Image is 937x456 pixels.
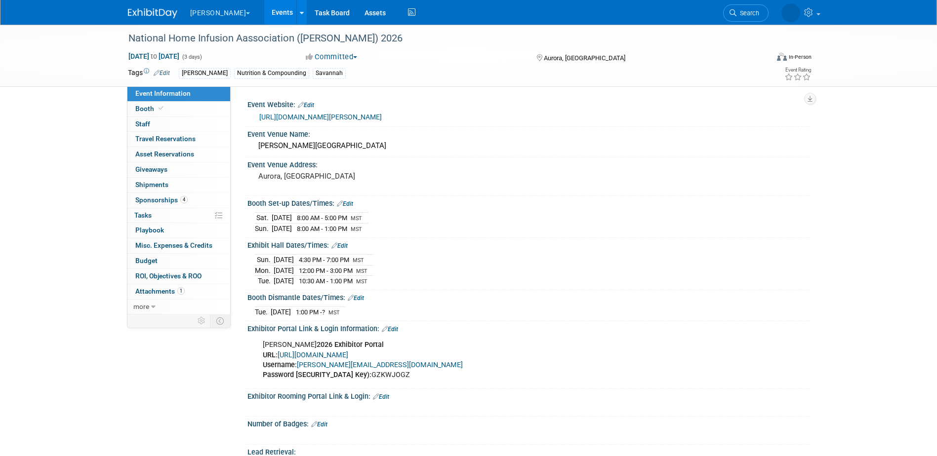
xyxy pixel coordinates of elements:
span: 1:00 PM - [296,308,326,316]
button: Committed [302,52,361,62]
div: Event Format [710,51,812,66]
a: Event Information [127,86,230,101]
td: Toggle Event Tabs [210,314,230,327]
a: Sponsorships4 [127,193,230,208]
a: Edit [373,393,389,400]
span: ROI, Objectives & ROO [135,272,202,280]
b: Username: [263,361,297,369]
a: Edit [348,295,364,302]
div: Event Venue Address: [247,157,810,170]
a: Edit [154,70,170,76]
span: 12:00 PM - 3:00 PM [299,267,353,274]
div: Booth Dismantle Dates/Times: [247,290,810,303]
td: Tue. [255,307,271,317]
a: Playbook [127,223,230,238]
a: Edit [382,326,398,333]
a: Edit [311,421,327,428]
a: Shipments [127,178,230,192]
span: Playbook [135,226,164,234]
div: [PERSON_NAME] [179,68,231,78]
div: National Home Infusion Aassociation ([PERSON_NAME]) 2026 [125,30,754,47]
span: Asset Reservations [135,150,194,158]
span: to [149,52,159,60]
a: Budget [127,254,230,268]
div: Booth Set-up Dates/Times: [247,196,810,209]
span: MST [351,226,362,232]
a: [URL][DOMAIN_NAME][PERSON_NAME] [259,113,382,121]
span: 1 [177,287,185,295]
b: 2026 Exhibitor Portal [317,341,384,349]
td: Tags [128,68,170,79]
span: Aurora, [GEOGRAPHIC_DATA] [544,54,625,62]
div: Number of Badges: [247,417,810,429]
span: MST [356,268,367,274]
td: [DATE] [274,276,294,286]
span: 4:30 PM - 7:00 PM [299,256,349,264]
td: Tue. [255,276,274,286]
span: ? [322,308,325,316]
a: ROI, Objectives & ROO [127,269,230,284]
td: [DATE] [274,265,294,276]
span: 4 [180,196,188,203]
a: [PERSON_NAME][EMAIL_ADDRESS][DOMAIN_NAME] [297,361,463,369]
div: Exhibitor Rooming Portal Link & Login: [247,389,810,402]
span: MST [351,215,362,222]
div: [PERSON_NAME][GEOGRAPHIC_DATA] [255,138,802,153]
a: Search [723,4,769,22]
div: Event Website: [247,97,810,110]
span: Booth [135,105,165,113]
a: Travel Reservations [127,132,230,147]
a: Edit [298,102,314,109]
td: [DATE] [272,213,292,224]
span: Tasks [134,211,152,219]
span: Staff [135,120,150,128]
td: [DATE] [272,224,292,234]
a: Asset Reservations [127,147,230,162]
a: Edit [337,200,353,207]
span: Attachments [135,287,185,295]
td: Sun. [255,255,274,266]
a: Misc. Expenses & Credits [127,238,230,253]
span: MST [353,257,364,264]
a: Attachments1 [127,284,230,299]
span: 8:00 AM - 5:00 PM [297,214,347,222]
div: Event Rating [784,68,811,73]
a: Booth [127,102,230,116]
td: [DATE] [274,255,294,266]
td: Mon. [255,265,274,276]
a: [URL][DOMAIN_NAME] [278,351,348,359]
span: 8:00 AM - 1:00 PM [297,225,347,232]
span: Search [736,9,759,17]
span: Shipments [135,181,168,189]
a: Tasks [127,208,230,223]
span: (3 days) [181,54,202,60]
a: Giveaways [127,162,230,177]
div: Event Venue Name: [247,127,810,139]
a: Edit [331,242,348,249]
div: Exhibit Hall Dates/Times: [247,238,810,251]
img: Dawn Brown [781,3,800,22]
span: Sponsorships [135,196,188,204]
span: Travel Reservations [135,135,196,143]
pre: Aurora, [GEOGRAPHIC_DATA] [258,172,471,181]
img: Format-Inperson.png [777,53,787,61]
span: Budget [135,257,158,265]
span: MST [356,278,367,285]
span: Misc. Expenses & Credits [135,241,212,249]
span: [DATE] [DATE] [128,52,180,61]
div: Nutrition & Compounding [234,68,309,78]
td: Sun. [255,224,272,234]
img: ExhibitDay [128,8,177,18]
div: [PERSON_NAME] GZKWJOGZ [256,335,701,384]
i: Booth reservation complete [159,106,163,111]
span: MST [328,309,340,316]
a: Staff [127,117,230,132]
span: Event Information [135,89,191,97]
td: Personalize Event Tab Strip [193,314,210,327]
span: more [133,303,149,310]
span: 10:30 AM - 1:00 PM [299,277,353,285]
td: Sat. [255,213,272,224]
div: In-Person [788,53,812,61]
b: Password [SECURITY_DATA] Key): [263,371,371,379]
div: Exhibitor Portal Link & Login Information: [247,321,810,334]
